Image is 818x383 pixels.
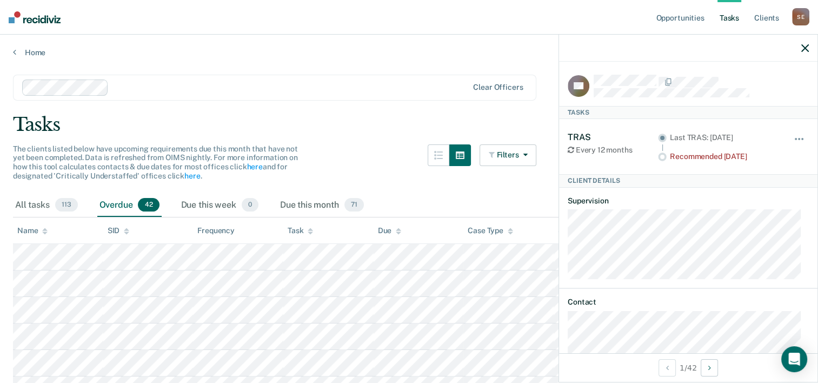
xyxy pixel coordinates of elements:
[559,174,817,187] div: Client Details
[781,346,807,372] div: Open Intercom Messenger
[670,133,779,142] div: Last TRAS: [DATE]
[473,83,523,92] div: Clear officers
[568,146,658,155] div: Every 12 months
[792,8,809,25] div: S E
[670,152,779,161] div: Recommended [DATE]
[288,226,313,235] div: Task
[468,226,513,235] div: Case Type
[344,198,364,212] span: 71
[55,198,78,212] span: 113
[247,162,262,171] a: here
[242,198,258,212] span: 0
[13,48,805,57] a: Home
[480,144,537,166] button: Filters
[659,359,676,377] button: Previous Client
[184,171,200,180] a: here
[138,198,159,212] span: 42
[97,194,162,217] div: Overdue
[568,196,809,206] dt: Supervision
[701,359,718,377] button: Next Client
[17,226,48,235] div: Name
[179,194,261,217] div: Due this week
[108,226,130,235] div: SID
[559,353,817,382] div: 1 / 42
[558,226,629,235] div: Supervision Level
[13,114,805,136] div: Tasks
[559,106,817,119] div: Tasks
[197,226,235,235] div: Frequency
[278,194,366,217] div: Due this month
[568,132,658,142] div: TRAS
[9,11,61,23] img: Recidiviz
[13,194,80,217] div: All tasks
[13,144,298,180] span: The clients listed below have upcoming requirements due this month that have not yet been complet...
[378,226,402,235] div: Due
[568,298,809,307] dt: Contact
